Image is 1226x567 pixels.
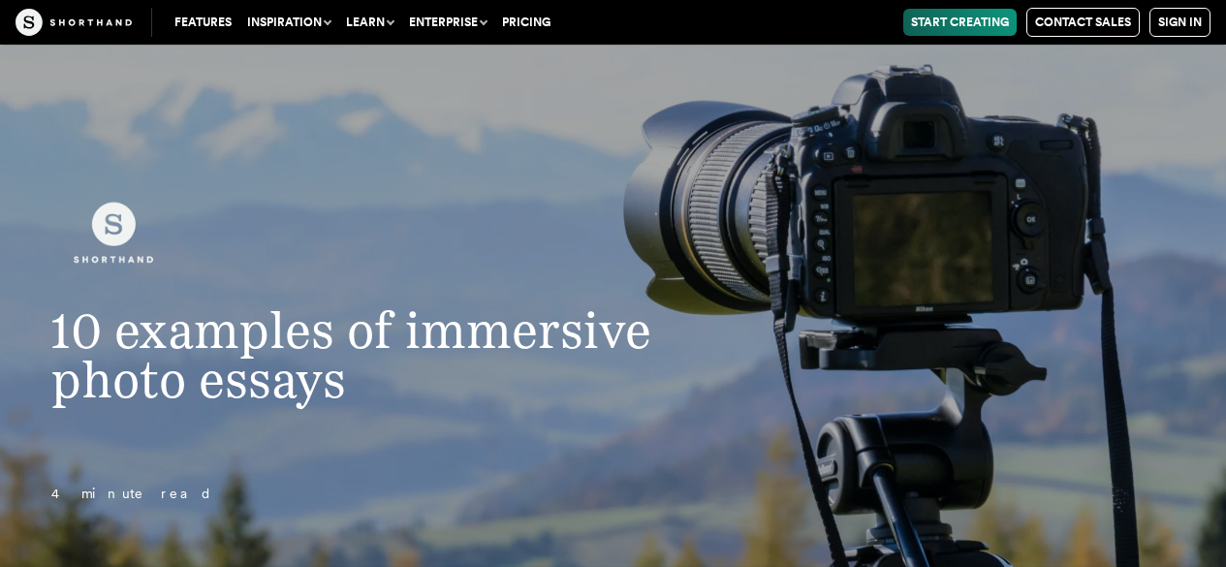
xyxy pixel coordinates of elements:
[401,9,494,36] button: Enterprise
[494,9,558,36] a: Pricing
[338,9,401,36] button: Learn
[13,483,713,506] p: 4 minute read
[16,9,132,36] img: The Craft
[1026,8,1140,37] a: Contact Sales
[167,9,239,36] a: Features
[13,305,713,405] h1: 10 examples of immersive photo essays
[1149,8,1210,37] a: Sign in
[903,9,1017,36] a: Start Creating
[239,9,338,36] button: Inspiration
